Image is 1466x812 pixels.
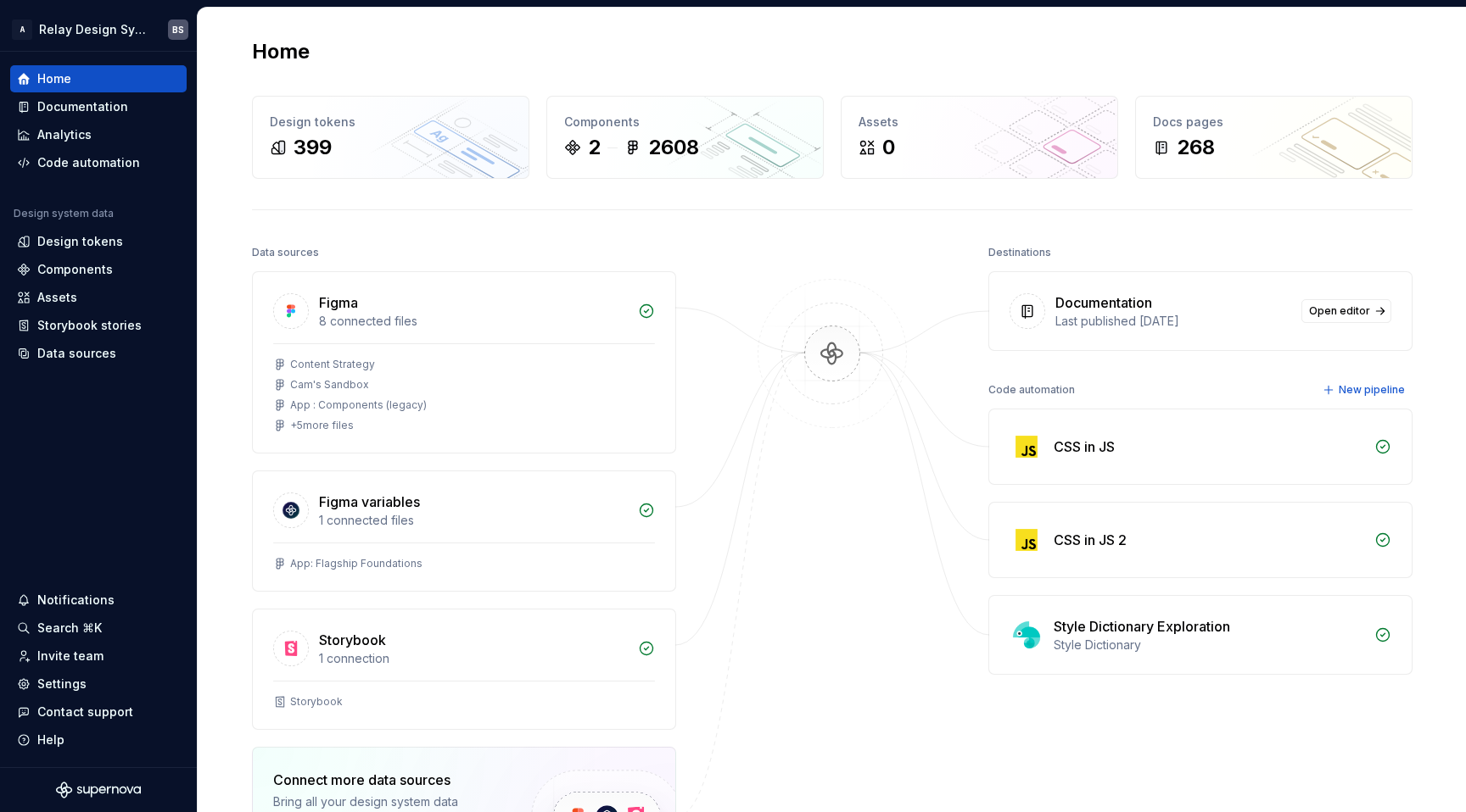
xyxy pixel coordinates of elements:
div: Assets [37,289,77,306]
div: Docs pages [1153,114,1395,131]
div: Assets [859,114,1100,131]
a: Components22608 [546,96,824,179]
div: A [12,19,32,40]
div: Search ⌘K [37,620,102,637]
svg: Supernova Logo [56,781,141,798]
div: App : Components (legacy) [290,398,427,412]
div: Data sources [252,241,319,264]
span: Open editor [1309,304,1370,318]
div: Home [37,70,71,87]
div: 1 connected files [319,512,628,529]
a: Assets0 [841,96,1118,179]
a: Figma8 connected filesContent StrategyCam's SandboxApp : Components (legacy)+5more files [252,271,676,453]
div: 0 [882,134,895,161]
a: Assets [10,284,187,311]
div: Destinations [988,241,1051,264]
div: Analytics [37,126,92,143]
div: Style Dictionary Exploration [1054,616,1230,637]
a: Design tokens399 [252,96,529,179]
a: Components [10,256,187,283]
a: Invite team [10,642,187,670]
div: Documentation [37,98,128,115]
div: Design tokens [37,233,123,250]
div: CSS in JS 2 [1054,530,1127,550]
div: Components [564,114,806,131]
button: Notifications [10,587,187,614]
div: 2 [588,134,601,161]
button: Search ⌘K [10,615,187,642]
div: Data sources [37,345,116,362]
div: Help [37,731,64,748]
a: Docs pages268 [1135,96,1413,179]
div: Code automation [988,378,1075,402]
div: 268 [1177,134,1215,161]
button: Contact support [10,698,187,726]
a: Figma variables1 connected filesApp: Flagship Foundations [252,470,676,592]
button: ARelay Design SystemBS [3,11,193,47]
div: Design tokens [270,114,512,131]
div: 2608 [648,134,699,161]
a: Documentation [10,93,187,120]
button: Help [10,726,187,754]
div: CSS in JS [1054,437,1115,457]
a: Storybook stories [10,312,187,339]
div: Settings [37,676,87,692]
div: Storybook stories [37,317,142,334]
div: Contact support [37,704,133,720]
a: Analytics [10,121,187,148]
div: Figma [319,292,358,313]
div: 1 connection [319,650,628,667]
a: Design tokens [10,228,187,255]
div: Components [37,261,113,278]
a: Settings [10,670,187,698]
div: Design system data [14,207,114,220]
div: Last published [DATE] [1055,313,1291,330]
div: Content Strategy [290,358,375,371]
div: Relay Design System [39,21,148,38]
div: Notifications [37,592,115,609]
div: BS [172,23,184,36]
a: Data sources [10,340,187,367]
div: App: Flagship Foundations [290,557,422,570]
a: Home [10,65,187,92]
a: Storybook1 connectionStorybook [252,609,676,730]
div: 8 connected files [319,313,628,330]
div: Storybook [319,630,386,650]
div: Invite team [37,648,104,665]
a: Open editor [1301,299,1391,323]
div: Cam's Sandbox [290,378,369,392]
div: Code automation [37,154,140,171]
button: New pipeline [1318,378,1413,402]
div: Connect more data sources [273,770,502,790]
div: Style Dictionary [1054,637,1364,653]
a: Code automation [10,149,187,176]
div: 399 [294,134,332,161]
div: Figma variables [319,492,420,512]
h2: Home [252,38,310,65]
span: New pipeline [1339,383,1405,397]
div: + 5 more files [290,419,354,432]
div: Storybook [290,695,343,709]
div: Documentation [1055,292,1152,313]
